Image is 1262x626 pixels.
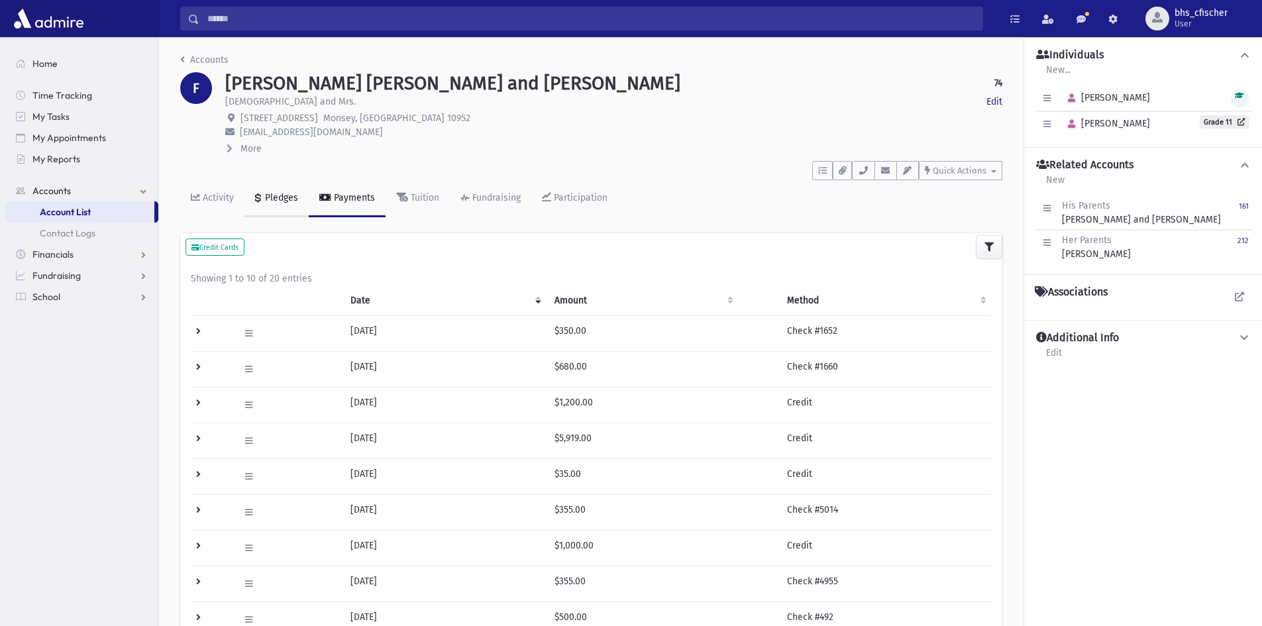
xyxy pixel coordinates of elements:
div: Activity [200,192,234,203]
a: Grade 11 [1200,115,1249,129]
td: $680.00 [547,351,739,387]
button: Individuals [1035,48,1251,62]
a: My Reports [5,148,158,170]
div: Tuition [408,192,439,203]
h4: Related Accounts [1036,158,1133,172]
td: [DATE] [342,351,547,387]
a: Accounts [180,54,229,66]
td: $355.00 [547,566,739,601]
h4: Individuals [1036,48,1104,62]
a: 161 [1239,199,1249,227]
td: Credit [779,530,992,566]
strong: 74 [994,76,1002,90]
a: New... [1045,62,1071,86]
a: 212 [1237,233,1249,261]
td: [DATE] [342,458,547,494]
a: Financials [5,244,158,265]
td: Check #1652 [779,315,992,351]
div: Fundraising [470,192,521,203]
span: Her Parents [1062,235,1112,246]
div: [PERSON_NAME] and [PERSON_NAME] [1062,199,1221,227]
td: [DATE] [342,494,547,530]
span: Fundraising [32,270,81,282]
td: $5,919.00 [547,423,739,458]
div: Payments [331,192,375,203]
button: More [225,142,263,156]
a: Pledges [244,180,309,217]
span: Quick Actions [933,166,986,176]
td: [DATE] [342,530,547,566]
span: [PERSON_NAME] [1062,92,1150,103]
span: Monsey, [GEOGRAPHIC_DATA] 10952 [323,113,470,124]
span: Home [32,58,58,70]
a: My Appointments [5,127,158,148]
input: Search [199,7,982,30]
td: [DATE] [342,315,547,351]
button: Related Accounts [1035,158,1251,172]
td: [DATE] [342,423,547,458]
div: [PERSON_NAME] [1062,233,1131,261]
td: Check #4955 [779,566,992,601]
small: 212 [1237,236,1249,245]
span: His Parents [1062,200,1110,211]
td: $1,000.00 [547,530,739,566]
small: 161 [1239,202,1249,211]
td: $355.00 [547,494,739,530]
a: My Tasks [5,106,158,127]
span: [EMAIL_ADDRESS][DOMAIN_NAME] [240,127,383,138]
td: $1,200.00 [547,387,739,423]
h4: Additional Info [1036,331,1119,345]
span: User [1175,19,1228,29]
span: [PERSON_NAME] [1062,118,1150,129]
div: Participation [551,192,607,203]
small: Credit Cards [191,243,238,252]
span: Account List [40,206,91,218]
th: Amount: activate to sort column ascending [547,286,739,316]
td: $35.00 [547,458,739,494]
td: Credit [779,458,992,494]
span: My Tasks [32,111,70,123]
a: Contact Logs [5,223,158,244]
span: School [32,291,60,303]
div: F [180,72,212,104]
a: Activity [180,180,244,217]
a: Home [5,53,158,74]
span: My Appointments [32,132,106,144]
td: $350.00 [547,315,739,351]
span: Financials [32,248,74,260]
span: Time Tracking [32,89,92,101]
span: Contact Logs [40,227,95,239]
span: My Reports [32,153,80,165]
a: Payments [309,180,386,217]
p: [DEMOGRAPHIC_DATA] and Mrs. [225,95,356,109]
a: Accounts [5,180,158,201]
a: Participation [531,180,618,217]
a: Edit [1045,345,1063,369]
td: Credit [779,423,992,458]
a: Edit [986,95,1002,109]
span: [STREET_ADDRESS] [240,113,318,124]
h1: [PERSON_NAME] [PERSON_NAME] and [PERSON_NAME] [225,72,680,95]
td: [DATE] [342,387,547,423]
a: Time Tracking [5,85,158,106]
button: Additional Info [1035,331,1251,345]
a: Fundraising [5,265,158,286]
a: School [5,286,158,307]
a: New [1045,172,1065,196]
th: Date: activate to sort column ascending [342,286,547,316]
img: AdmirePro [11,5,87,32]
div: Showing 1 to 10 of 20 entries [191,272,992,286]
td: [DATE] [342,566,547,601]
div: Pledges [262,192,298,203]
th: Method: activate to sort column ascending [779,286,992,316]
a: Tuition [386,180,450,217]
td: Check #5014 [779,494,992,530]
span: More [240,143,262,154]
td: Check #1660 [779,351,992,387]
td: Credit [779,387,992,423]
span: Accounts [32,185,71,197]
a: Account List [5,201,154,223]
h4: Associations [1035,286,1108,299]
button: Quick Actions [919,161,1002,180]
span: bhs_cfischer [1175,8,1228,19]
